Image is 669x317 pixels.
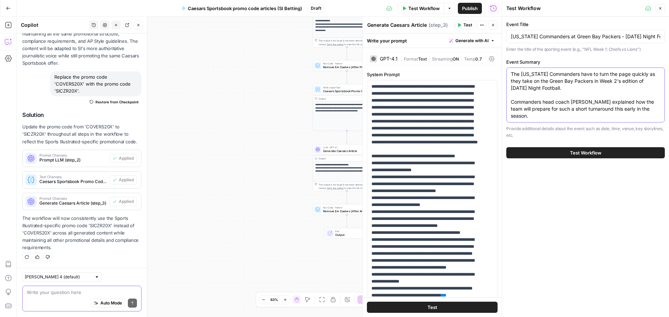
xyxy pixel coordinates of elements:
[455,38,489,44] span: Generate with AI
[313,204,381,215] div: Run Code · PythonRemove Em Dashes (After Article)Step 7
[91,299,125,308] button: Auto Mode
[323,62,369,65] span: Run Code · Python
[323,65,369,70] span: Remove Em Dashes (After Prompt)
[100,300,122,306] span: Auto Mode
[346,191,348,204] g: Edge from step_3 to step_7
[408,5,440,12] span: Test Workflow
[428,304,437,311] span: Test
[446,36,498,45] button: Generate with AI
[21,22,87,29] div: Copilot
[427,55,432,62] span: |
[313,84,381,131] div: Write Liquid TextCaesars Sportsbook Promo Code: Get 10 100% Bet Boosts for {{ event_title }}Step ...
[380,56,398,61] div: GPT-4.1
[346,71,348,84] g: Edge from step_6 to step_4
[346,215,348,228] g: Edge from step_7 to end
[454,21,475,30] button: Test
[323,146,369,149] span: LLM · GPT-4.1
[327,187,344,190] span: Copy the output
[119,177,134,183] span: Applied
[39,179,107,185] span: Caesars Sportsbook Promo Code: Get 10 100% Bet Boosts for {{ event_title }} (step_4)
[22,112,141,118] h2: Solution
[87,98,141,106] button: Restore from Checkpoint
[506,147,665,158] button: Test Workflow
[119,155,134,161] span: Applied
[367,71,498,78] label: System Prompt
[453,56,459,62] span: ON
[109,154,137,163] button: Applied
[177,3,306,14] button: Caesars Sportsbook promo code articles (SI Betting)
[462,5,478,12] span: Publish
[475,56,482,62] span: 0.7
[318,97,369,100] div: Output
[335,233,365,237] span: Output
[323,209,369,213] span: Remove Em Dashes (After Article)
[346,47,348,60] g: Edge from step_2 to step_6
[418,56,427,62] span: Text
[323,206,369,209] span: Run Code · Python
[39,175,107,179] span: Text Changes
[318,183,379,190] div: This output is too large & has been abbreviated for review. to view the full content.
[506,46,665,53] p: Enter the title of the sporting event (e.g., "NFL Week 1: Chiefs vs Lions")
[432,56,453,62] span: Streaming
[188,5,302,12] span: Caesars Sportsbook promo code articles (SI Betting)
[511,33,660,40] input: Enter the event title
[119,198,134,205] span: Applied
[400,55,404,62] span: |
[22,215,141,252] p: The workflow will now consistently use the Sports Illustrated-specific promo code 'SICZR20X' inst...
[318,39,379,46] div: This output is too large & has been abbreviated for review. to view the full content.
[367,302,498,313] button: Test
[506,21,665,28] label: Event Title
[313,228,381,238] div: EndOutput
[323,149,369,153] span: Generate Caesars Article
[109,175,137,184] button: Applied
[459,55,464,62] span: |
[463,22,472,28] span: Test
[39,157,107,163] span: Prompt LLM (step_2)
[313,60,381,71] div: Run Code · PythonRemove Em Dashes (After Prompt)Step 6
[50,71,141,96] div: Replace the promo code 'COVERS20X' with the promo code 'SICZR20X'.
[570,149,601,156] span: Test Workflow
[39,197,107,200] span: Prompt Changes
[335,230,365,233] span: End
[511,71,660,119] textarea: The [US_STATE] Commanders have to turn the page quickly as they take on the Green Bay Packers in ...
[458,3,482,14] button: Publish
[404,56,418,62] span: Format
[39,200,107,206] span: Generate Caesars Article (step_3)
[270,297,278,302] span: 63%
[367,22,427,29] textarea: Generate Caesars Article
[311,5,321,11] span: Draft
[318,157,369,160] div: Output
[363,33,502,48] div: Write your prompt
[39,153,107,157] span: Prompt Changes
[95,99,139,105] span: Restore from Checkpoint
[398,3,444,14] button: Test Workflow
[323,89,369,93] span: Caesars Sportsbook Promo Code: Get 10 100% Bet Boosts for {{ event_title }}
[22,123,141,145] p: Update the promo code from 'COVERS20X' to 'SICZR20X' throughout all steps in the workflow to refl...
[506,58,665,65] label: Event Summary
[464,56,475,62] span: Temp
[346,131,348,144] g: Edge from step_4 to step_3
[22,16,141,67] p: The workflow will now generate Sports Illustrated-branded content with the correct SI URLs while ...
[25,274,92,280] input: Claude Sonnet 4 (default)
[327,43,344,46] span: Copy the output
[429,22,448,29] span: ( step_3 )
[506,125,665,139] p: Provide additional details about the event such as date, time, venue, key storylines, etc.
[109,197,137,206] button: Applied
[323,86,369,89] span: Write Liquid Text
